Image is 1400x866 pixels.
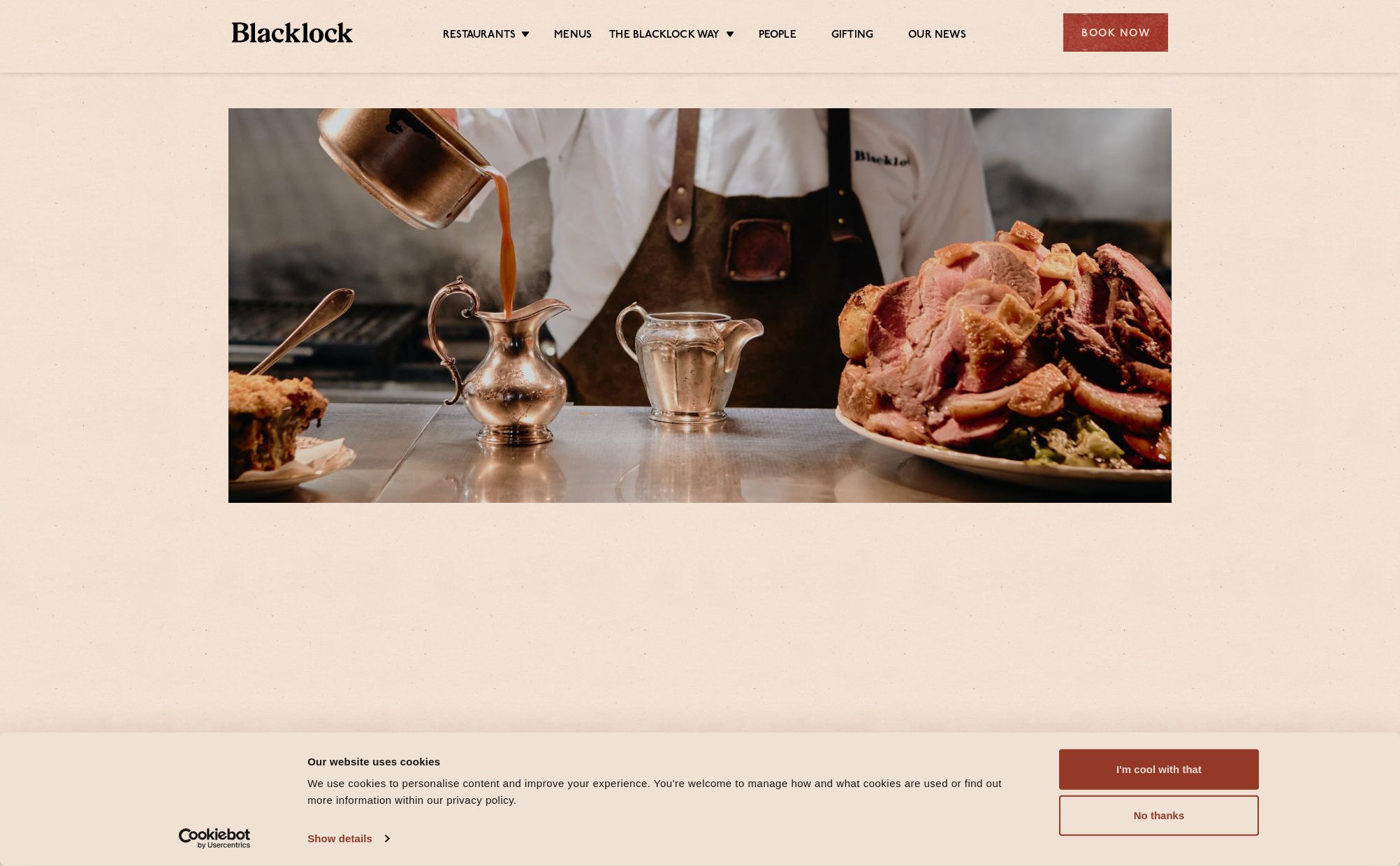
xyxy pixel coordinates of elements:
[443,29,516,44] a: Restaurants
[908,29,966,44] a: Our News
[609,29,720,44] a: The Blacklock Way
[232,22,353,43] img: BL_Textured_Logo-footer-cropped.svg
[1059,795,1259,836] button: No thanks
[307,775,1028,809] div: We use cookies to personalise content and improve your experience. You're welcome to manage how a...
[1063,13,1168,52] div: Book Now
[554,29,592,44] a: Menus
[307,753,1028,770] div: Our website uses cookies
[759,29,796,44] a: People
[1059,749,1259,790] button: I'm cool with that
[831,29,873,44] a: Gifting
[307,828,388,849] a: Show details
[154,828,276,849] a: Usercentrics Cookiebot - opens in a new window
